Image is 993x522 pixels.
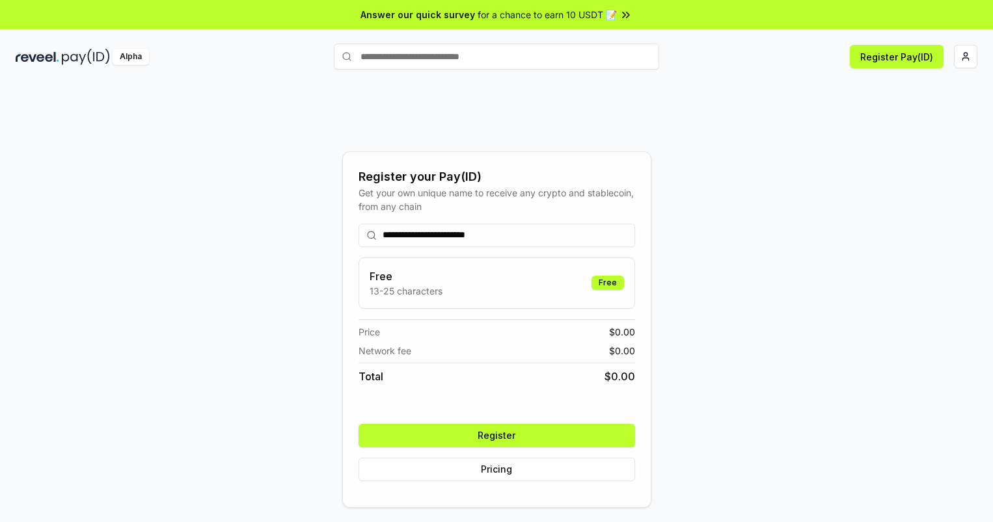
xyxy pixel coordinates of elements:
[359,369,383,384] span: Total
[360,8,475,21] span: Answer our quick survey
[62,49,110,65] img: pay_id
[605,369,635,384] span: $ 0.00
[370,284,442,298] p: 13-25 characters
[370,268,442,284] h3: Free
[478,8,617,21] span: for a chance to earn 10 USDT 📝
[609,325,635,339] span: $ 0.00
[359,344,411,358] span: Network fee
[609,344,635,358] span: $ 0.00
[359,168,635,186] div: Register your Pay(ID)
[850,45,944,68] button: Register Pay(ID)
[359,186,635,213] div: Get your own unique name to receive any crypto and stablecoin, from any chain
[16,49,59,65] img: reveel_dark
[359,458,635,481] button: Pricing
[359,424,635,447] button: Register
[113,49,149,65] div: Alpha
[359,325,380,339] span: Price
[592,276,624,290] div: Free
